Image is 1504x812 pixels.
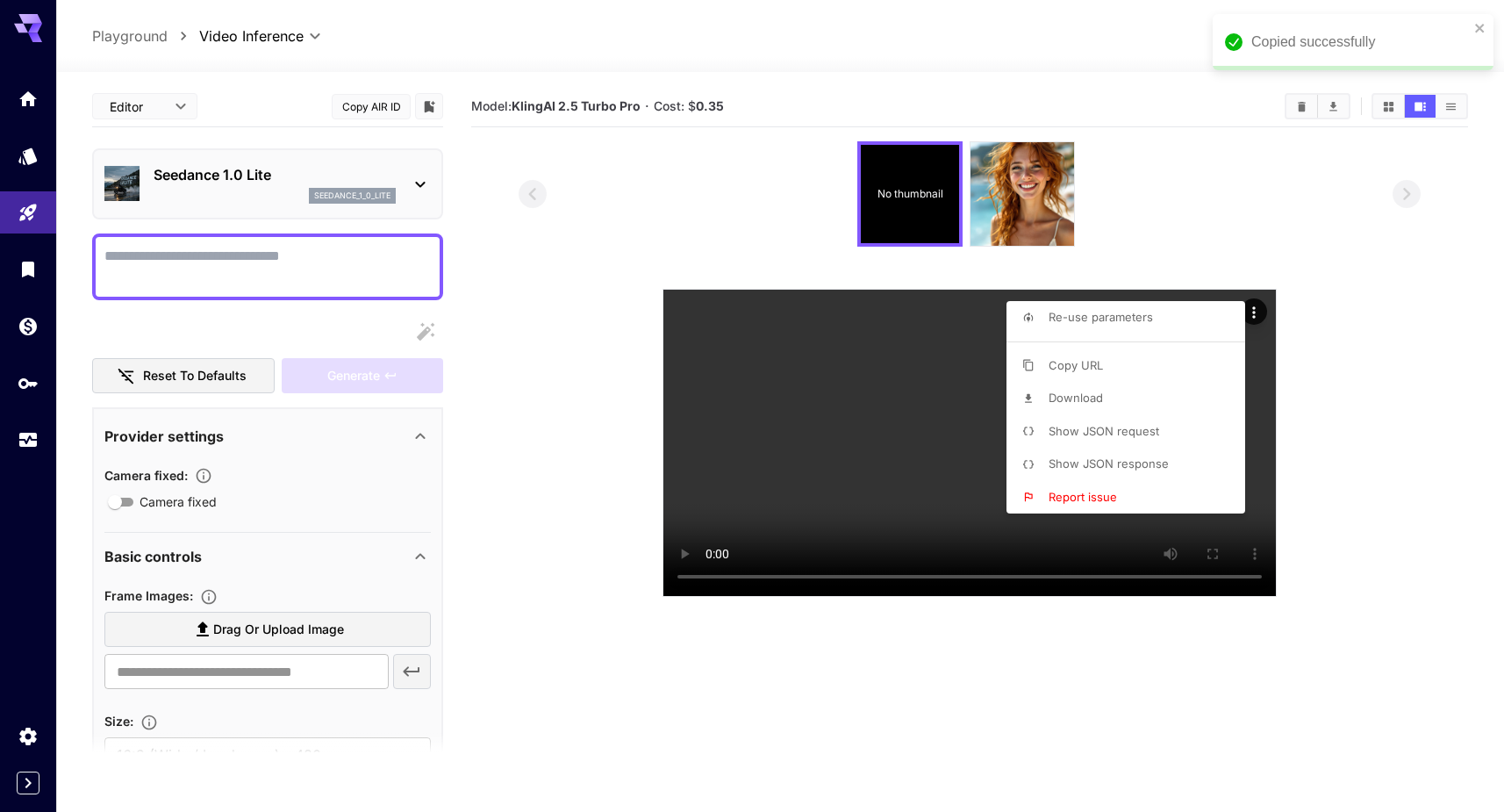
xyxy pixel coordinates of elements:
[1049,310,1153,324] span: Re-use parameters
[1049,490,1117,504] span: Report issue
[1049,391,1103,405] span: Download
[1049,358,1103,372] span: Copy URL
[1049,424,1159,438] span: Show JSON request
[1049,456,1169,471] span: Show JSON response
[1251,32,1469,53] div: Copied successfully
[1474,21,1486,35] button: close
